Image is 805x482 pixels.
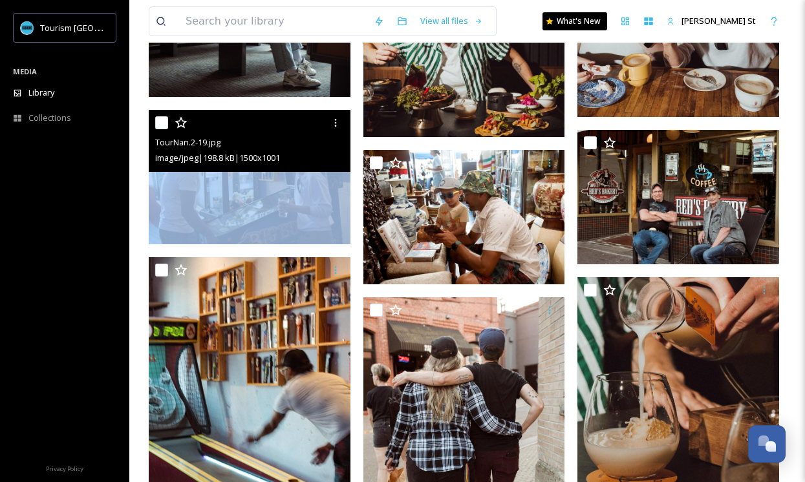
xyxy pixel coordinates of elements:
span: MEDIA [13,67,37,76]
span: Privacy Policy [46,465,83,473]
button: Open Chat [748,425,786,463]
a: [PERSON_NAME] St [660,8,762,34]
img: TourNan.2-19.jpg [149,110,350,244]
span: Library [28,87,54,99]
span: Collections [28,112,71,124]
a: What's New [542,12,607,30]
span: Tourism [GEOGRAPHIC_DATA] [40,21,156,34]
a: Privacy Policy [46,460,83,476]
img: TourNan.2-26.jpg [363,150,565,284]
img: TourNan.2-36.jpg [577,130,779,264]
span: image/jpeg | 198.8 kB | 1500 x 1001 [155,152,280,163]
img: tourism_nanaimo_logo.jpeg [21,21,34,34]
a: View all files [414,8,489,34]
input: Search your library [179,7,367,36]
span: TourNan.2-19.jpg [155,136,220,148]
img: TourNan.2-6.jpg [363,3,565,137]
span: [PERSON_NAME] St [682,15,756,26]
